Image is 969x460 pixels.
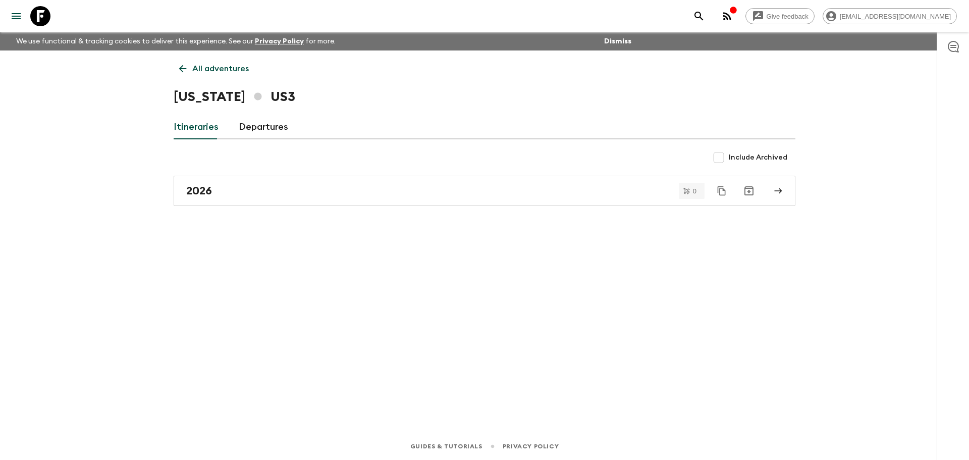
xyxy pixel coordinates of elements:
[239,115,288,139] a: Departures
[192,63,249,75] p: All adventures
[823,8,957,24] div: [EMAIL_ADDRESS][DOMAIN_NAME]
[503,441,559,452] a: Privacy Policy
[761,13,814,20] span: Give feedback
[713,182,731,200] button: Duplicate
[745,8,815,24] a: Give feedback
[834,13,956,20] span: [EMAIL_ADDRESS][DOMAIN_NAME]
[255,38,304,45] a: Privacy Policy
[729,152,787,163] span: Include Archived
[174,87,295,107] h1: [US_STATE] US3
[12,32,340,50] p: We use functional & tracking cookies to deliver this experience. See our for more.
[174,59,254,79] a: All adventures
[174,176,795,206] a: 2026
[687,188,703,194] span: 0
[602,34,634,48] button: Dismiss
[6,6,26,26] button: menu
[186,184,212,197] h2: 2026
[689,6,709,26] button: search adventures
[739,181,759,201] button: Archive
[174,115,219,139] a: Itineraries
[410,441,482,452] a: Guides & Tutorials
